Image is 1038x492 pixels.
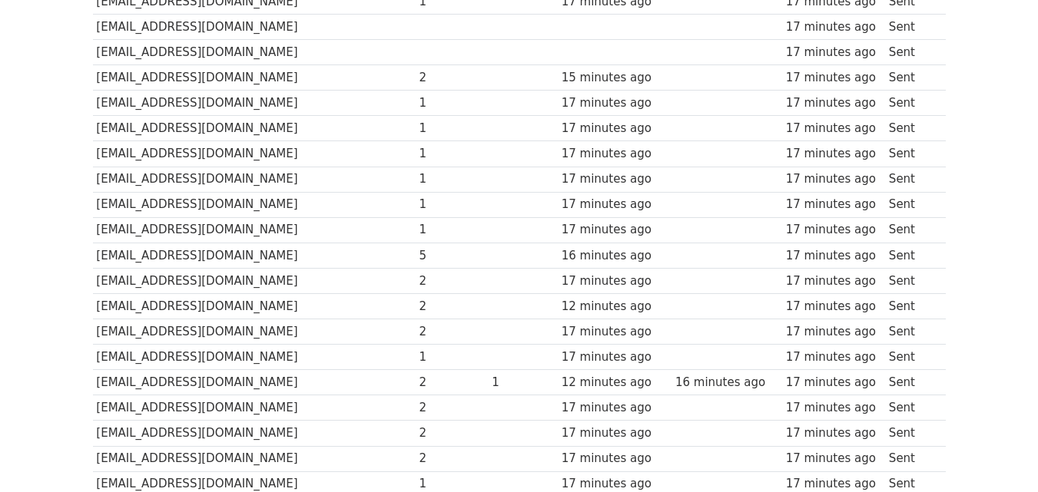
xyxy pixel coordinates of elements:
[675,374,778,391] div: 16 minutes ago
[420,374,485,391] div: 2
[562,298,668,315] div: 12 minutes ago
[885,40,937,65] td: Sent
[786,450,882,467] div: 17 minutes ago
[786,94,882,112] div: 17 minutes ago
[885,192,937,217] td: Sent
[885,91,937,116] td: Sent
[562,348,668,366] div: 17 minutes ago
[420,145,485,163] div: 1
[93,293,416,319] td: [EMAIL_ADDRESS][DOMAIN_NAME]
[562,247,668,265] div: 16 minutes ago
[420,221,485,239] div: 1
[786,145,882,163] div: 17 minutes ago
[885,141,937,167] td: Sent
[93,167,416,192] td: [EMAIL_ADDRESS][DOMAIN_NAME]
[93,243,416,268] td: [EMAIL_ADDRESS][DOMAIN_NAME]
[562,170,668,188] div: 17 minutes ago
[93,65,416,91] td: [EMAIL_ADDRESS][DOMAIN_NAME]
[492,374,554,391] div: 1
[961,418,1038,492] iframe: Chat Widget
[885,345,937,370] td: Sent
[93,319,416,345] td: [EMAIL_ADDRESS][DOMAIN_NAME]
[562,450,668,467] div: 17 minutes ago
[93,141,416,167] td: [EMAIL_ADDRESS][DOMAIN_NAME]
[562,399,668,417] div: 17 minutes ago
[885,14,937,39] td: Sent
[786,323,882,341] div: 17 minutes ago
[93,268,416,293] td: [EMAIL_ADDRESS][DOMAIN_NAME]
[420,120,485,137] div: 1
[786,120,882,137] div: 17 minutes ago
[786,272,882,290] div: 17 minutes ago
[786,348,882,366] div: 17 minutes ago
[420,399,485,417] div: 2
[885,217,937,243] td: Sent
[420,323,485,341] div: 2
[93,345,416,370] td: [EMAIL_ADDRESS][DOMAIN_NAME]
[420,69,485,87] div: 2
[93,192,416,217] td: [EMAIL_ADDRESS][DOMAIN_NAME]
[885,167,937,192] td: Sent
[786,399,882,417] div: 17 minutes ago
[562,69,668,87] div: 15 minutes ago
[786,374,882,391] div: 17 minutes ago
[786,247,882,265] div: 17 minutes ago
[420,450,485,467] div: 2
[786,170,882,188] div: 17 minutes ago
[786,44,882,61] div: 17 minutes ago
[420,424,485,442] div: 2
[885,293,937,319] td: Sent
[562,145,668,163] div: 17 minutes ago
[93,421,416,446] td: [EMAIL_ADDRESS][DOMAIN_NAME]
[885,395,937,421] td: Sent
[786,221,882,239] div: 17 minutes ago
[93,40,416,65] td: [EMAIL_ADDRESS][DOMAIN_NAME]
[420,348,485,366] div: 1
[562,374,668,391] div: 12 minutes ago
[786,424,882,442] div: 17 minutes ago
[420,94,485,112] div: 1
[420,272,485,290] div: 2
[562,272,668,290] div: 17 minutes ago
[93,116,416,141] td: [EMAIL_ADDRESS][DOMAIN_NAME]
[93,14,416,39] td: [EMAIL_ADDRESS][DOMAIN_NAME]
[562,196,668,213] div: 17 minutes ago
[93,446,416,471] td: [EMAIL_ADDRESS][DOMAIN_NAME]
[786,18,882,36] div: 17 minutes ago
[420,170,485,188] div: 1
[562,424,668,442] div: 17 minutes ago
[420,247,485,265] div: 5
[786,196,882,213] div: 17 minutes ago
[562,94,668,112] div: 17 minutes ago
[562,221,668,239] div: 17 minutes ago
[885,116,937,141] td: Sent
[420,196,485,213] div: 1
[786,298,882,315] div: 17 minutes ago
[93,370,416,395] td: [EMAIL_ADDRESS][DOMAIN_NAME]
[885,370,937,395] td: Sent
[885,319,937,345] td: Sent
[885,243,937,268] td: Sent
[93,91,416,116] td: [EMAIL_ADDRESS][DOMAIN_NAME]
[885,446,937,471] td: Sent
[885,268,937,293] td: Sent
[786,69,882,87] div: 17 minutes ago
[420,298,485,315] div: 2
[885,65,937,91] td: Sent
[562,323,668,341] div: 17 minutes ago
[562,120,668,137] div: 17 minutes ago
[93,395,416,421] td: [EMAIL_ADDRESS][DOMAIN_NAME]
[885,421,937,446] td: Sent
[93,217,416,243] td: [EMAIL_ADDRESS][DOMAIN_NAME]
